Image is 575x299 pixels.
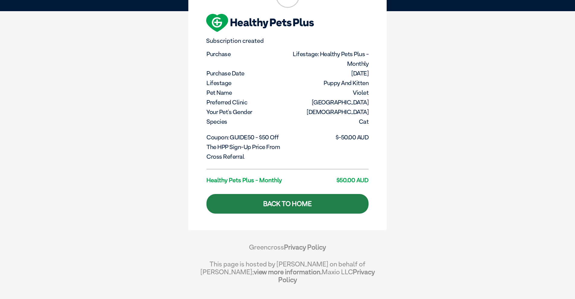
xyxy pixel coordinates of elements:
[206,37,369,44] p: Subscription created
[288,68,369,78] dd: [DATE]
[254,268,322,276] a: view more information.
[206,194,369,214] a: Back to Home
[288,175,369,185] dd: $50.00 AUD
[200,257,375,284] div: This page is hosted by [PERSON_NAME] on behalf of [PERSON_NAME]; Maxio LLC
[288,49,369,68] dd: Lifestage: Healthy Pets Plus - Monthly
[284,243,326,251] a: Privacy Policy
[278,268,375,284] a: Privacy Policy
[206,78,287,88] dt: Lifestage
[200,243,375,257] div: Greencross
[288,132,369,142] dd: $-50.00 AUD
[288,88,369,97] dd: Violet
[206,117,287,126] dt: Species
[288,107,369,117] dd: [DEMOGRAPHIC_DATA]
[206,97,287,107] dt: Preferred Clinic
[206,175,287,185] dt: Healthy Pets Plus - Monthly
[206,107,287,117] dt: Your pet's gender
[206,132,287,161] dt: Coupon: GUIDE50 - $50 off the HPP sign-up price from cross referral
[288,117,369,126] dd: Cat
[288,97,369,107] dd: [GEOGRAPHIC_DATA]
[206,49,287,59] dt: Purchase
[206,88,287,97] dt: Pet Name
[206,68,287,78] dt: Purchase Date
[288,78,369,88] dd: Puppy and Kitten
[206,14,314,32] img: hpp-logo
